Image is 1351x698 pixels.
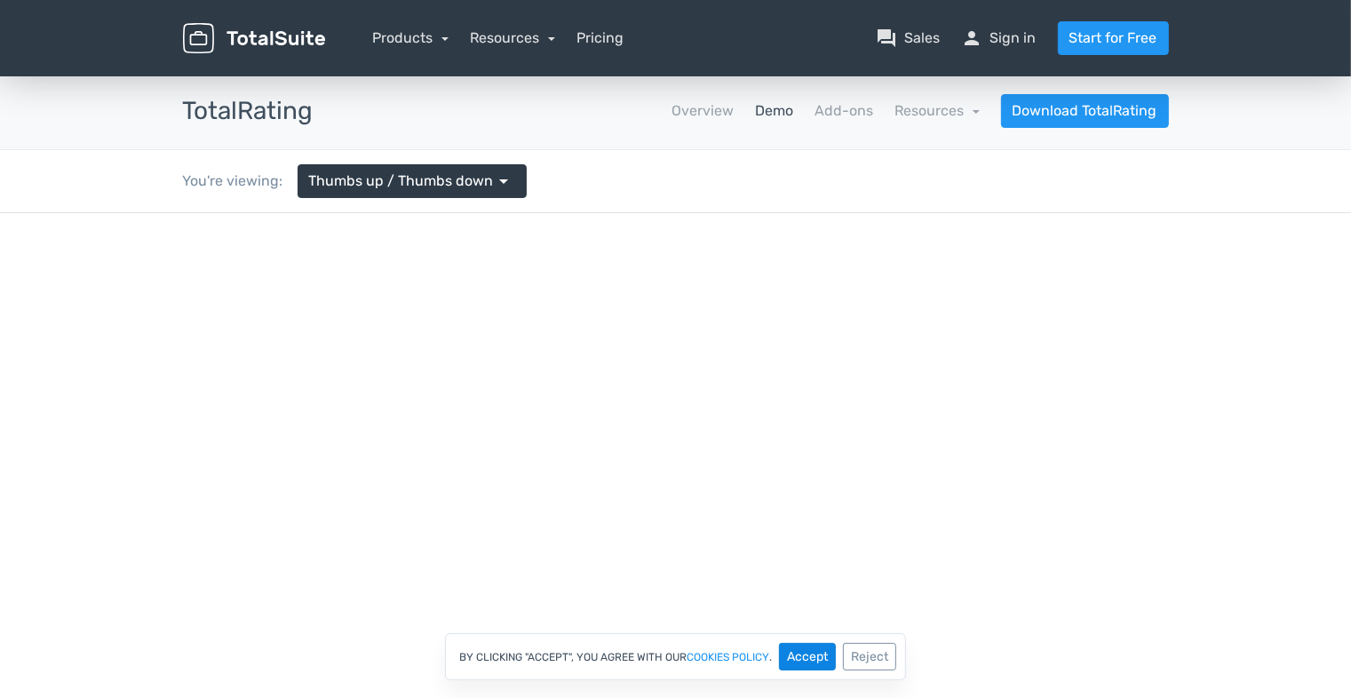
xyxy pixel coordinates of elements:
[962,28,983,49] span: person
[1001,94,1169,128] a: Download TotalRating
[183,171,298,192] div: You're viewing:
[445,633,906,680] div: By clicking "Accept", you agree with our .
[470,29,555,46] a: Resources
[687,652,769,662] a: cookies policy
[576,28,624,49] a: Pricing
[672,100,734,122] a: Overview
[877,28,941,49] a: question_answerSales
[183,23,325,54] img: TotalSuite for WordPress
[894,102,980,119] a: Resources
[298,164,527,198] a: Thumbs up / Thumbs down arrow_drop_down
[494,171,515,192] span: arrow_drop_down
[1058,21,1169,55] a: Start for Free
[183,98,314,125] h3: TotalRating
[755,100,793,122] a: Demo
[815,100,873,122] a: Add-ons
[877,28,898,49] span: question_answer
[309,171,494,192] span: Thumbs up / Thumbs down
[779,643,836,670] button: Accept
[373,29,449,46] a: Products
[843,643,896,670] button: Reject
[962,28,1037,49] a: personSign in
